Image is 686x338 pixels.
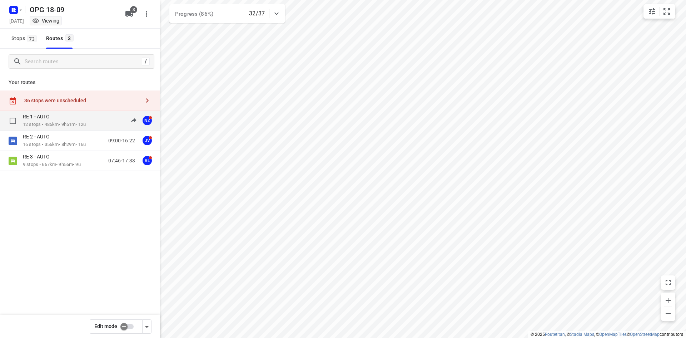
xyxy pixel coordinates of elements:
p: 32/37 [249,9,265,18]
button: Fit zoom [660,4,674,19]
p: Your routes [9,79,151,86]
a: Routetitan [545,332,565,337]
button: Send to driver [126,113,141,128]
p: 16 stops • 356km • 8h29m • 16u [23,141,86,148]
p: 12 stops • 485km • 9h51m • 12u [23,121,86,128]
p: RE 3 - AUTO [23,153,54,160]
p: 9 stops • 667km • 9h56m • 9u [23,161,81,168]
div: small contained button group [643,4,675,19]
a: OpenMapTiles [599,332,627,337]
div: / [142,58,150,65]
button: More [139,7,154,21]
span: 3 [65,34,74,41]
div: Routes [46,34,76,43]
button: Map settings [645,4,659,19]
span: 3 [130,6,137,13]
input: Search routes [25,56,142,67]
li: © 2025 , © , © © contributors [531,332,683,337]
p: RE 2 - AUTO [23,133,54,140]
div: Progress (86%)32/37 [169,4,285,23]
div: Driver app settings [143,322,151,331]
p: 07:46-17:33 [108,157,135,165]
button: 3 [122,7,136,21]
span: Stops [11,34,39,43]
p: 09:00-16:22 [108,137,135,144]
span: Select [6,114,20,128]
span: Progress (86%) [175,11,213,17]
p: RE 1 - AUTO [23,113,54,120]
span: Edit mode [94,323,117,329]
a: Stadia Maps [570,332,594,337]
div: 36 stops were unscheduled [24,98,140,103]
span: 73 [27,35,37,42]
div: You are currently in view mode. To make any changes, go to edit project. [32,17,59,24]
a: OpenStreetMap [630,332,660,337]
